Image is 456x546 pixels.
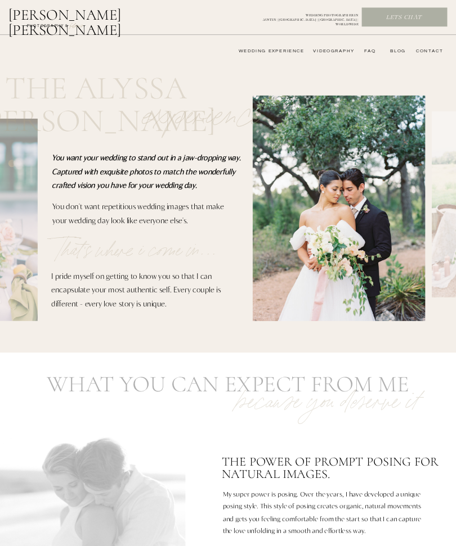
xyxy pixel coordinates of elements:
[62,20,91,29] a: FILMs
[251,13,359,22] a: WEDDING PHOTOGRAPHER INAUSTIN | [GEOGRAPHIC_DATA] | [GEOGRAPHIC_DATA] | WORLDWIDE
[53,225,242,279] p: That's where i come in...
[204,369,449,407] p: because you deserve it
[23,23,72,32] a: photography &
[52,200,235,234] p: You don't want repetitious wedding images that make your wedding day look like everyone else's.
[106,78,296,132] p: EXPERIENCE
[311,48,355,55] a: videography
[8,7,161,25] a: [PERSON_NAME] [PERSON_NAME]
[1,373,456,395] h2: what you can expect from me
[362,13,446,22] a: Lets chat
[51,269,235,320] p: I pride myself on getting to know you so that I can encapsulate your most authentic self. Every c...
[387,48,406,55] a: bLog
[413,48,443,55] a: CONTACT
[228,48,305,55] a: wedding experience
[361,48,376,55] a: FAQ
[223,488,422,537] p: My super power is posing. Over the years, I have developed a unique posing style. This style of p...
[222,455,447,482] h3: THE POWER OF PROMPT POSING FOR NATURAL images.
[52,153,240,189] b: You want your wedding to stand out in a jaw-dropping way. Captured with exquisite photos to match...
[251,13,359,22] p: WEDDING PHOTOGRAPHER IN AUSTIN | [GEOGRAPHIC_DATA] | [GEOGRAPHIC_DATA] | WORLDWIDE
